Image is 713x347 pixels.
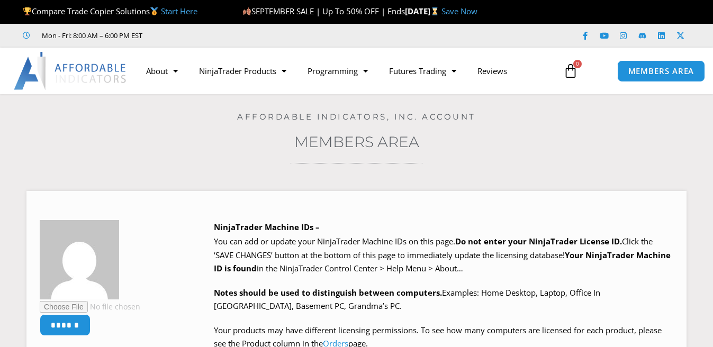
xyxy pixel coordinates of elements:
strong: [DATE] [405,6,441,16]
nav: Menu [136,59,556,83]
a: NinjaTrader Products [188,59,297,83]
a: Reviews [467,59,518,83]
span: You can add or update your NinjaTrader Machine IDs on this page. [214,236,455,246]
b: Do not enter your NinjaTrader License ID. [455,236,622,246]
strong: Notes should be used to distinguish between computers. [214,287,442,298]
a: Members Area [294,133,419,151]
img: LogoAI | Affordable Indicators – NinjaTrader [14,52,128,90]
iframe: Customer reviews powered by Trustpilot [157,30,316,41]
img: ⌛ [431,7,439,15]
a: MEMBERS AREA [617,60,706,82]
span: Click the ‘SAVE CHANGES’ button at the bottom of this page to immediately update the licensing da... [214,236,671,273]
b: NinjaTrader Machine IDs – [214,222,320,232]
a: Programming [297,59,378,83]
img: 🍂 [243,7,251,15]
a: Futures Trading [378,59,467,83]
span: SEPTEMBER SALE | Up To 50% OFF | Ends [242,6,405,16]
span: Compare Trade Copier Solutions [23,6,197,16]
img: 🥇 [150,7,158,15]
a: About [136,59,188,83]
span: 0 [573,60,582,68]
span: Mon - Fri: 8:00 AM – 6:00 PM EST [39,29,142,42]
img: ee871318a17e01da1487c01b5e6cbe1a3608c80cc5c94791d262c3d3b6416b81 [40,220,119,299]
a: 0 [547,56,594,86]
a: Start Here [161,6,197,16]
img: 🏆 [23,7,31,15]
span: Examples: Home Desktop, Laptop, Office In [GEOGRAPHIC_DATA], Basement PC, Grandma’s PC. [214,287,600,312]
span: MEMBERS AREA [628,67,694,75]
a: Save Now [441,6,477,16]
a: Affordable Indicators, Inc. Account [237,112,476,122]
